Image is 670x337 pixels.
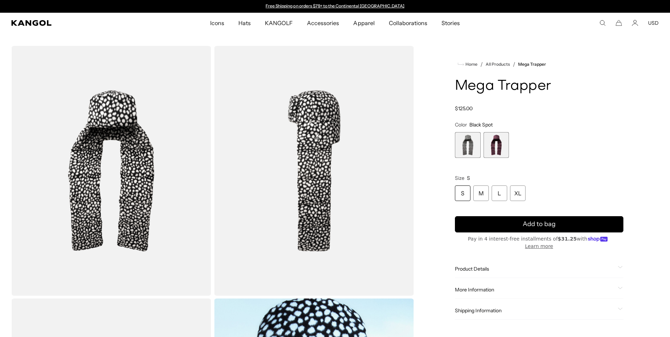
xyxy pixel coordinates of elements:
[231,13,258,33] a: Hats
[11,46,211,296] img: color-black-spot
[473,185,489,201] div: M
[455,307,615,314] span: Shipping Information
[455,105,473,112] span: $125.00
[203,13,231,33] a: Icons
[455,122,467,128] span: Color
[214,46,414,296] img: color-black-spot
[458,61,478,67] a: Home
[262,4,408,9] div: Announcement
[484,132,509,158] div: 2 of 2
[262,4,408,9] slideshow-component: Announcement bar
[455,132,481,158] label: Black Spot
[455,78,623,94] h1: Mega Trapper
[389,13,427,33] span: Collaborations
[464,62,478,67] span: Home
[11,20,139,26] a: Kangol
[210,13,224,33] span: Icons
[510,60,515,69] li: /
[258,13,300,33] a: KANGOLF
[455,286,615,293] span: More Information
[616,20,622,26] button: Cart
[434,13,467,33] a: Stories
[262,4,408,9] div: 1 of 2
[307,13,339,33] span: Accessories
[486,62,510,67] a: All Products
[382,13,434,33] a: Collaborations
[518,62,546,67] a: Mega Trapper
[238,13,251,33] span: Hats
[467,175,470,181] span: S
[523,219,556,229] span: Add to bag
[478,60,483,69] li: /
[599,20,606,26] summary: Search here
[441,13,460,33] span: Stories
[353,13,374,33] span: Apparel
[455,60,623,69] nav: breadcrumbs
[484,132,509,158] label: Navy Leopard
[648,20,659,26] button: USD
[300,13,346,33] a: Accessories
[469,122,493,128] span: Black Spot
[455,216,623,232] button: Add to bag
[455,185,470,201] div: S
[455,175,464,181] span: Size
[346,13,381,33] a: Apparel
[510,185,526,201] div: XL
[455,266,615,272] span: Product Details
[632,20,638,26] a: Account
[265,13,293,33] span: KANGOLF
[266,3,404,8] a: Free Shipping on orders $79+ to the Continental [GEOGRAPHIC_DATA]
[455,132,481,158] div: 1 of 2
[492,185,507,201] div: L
